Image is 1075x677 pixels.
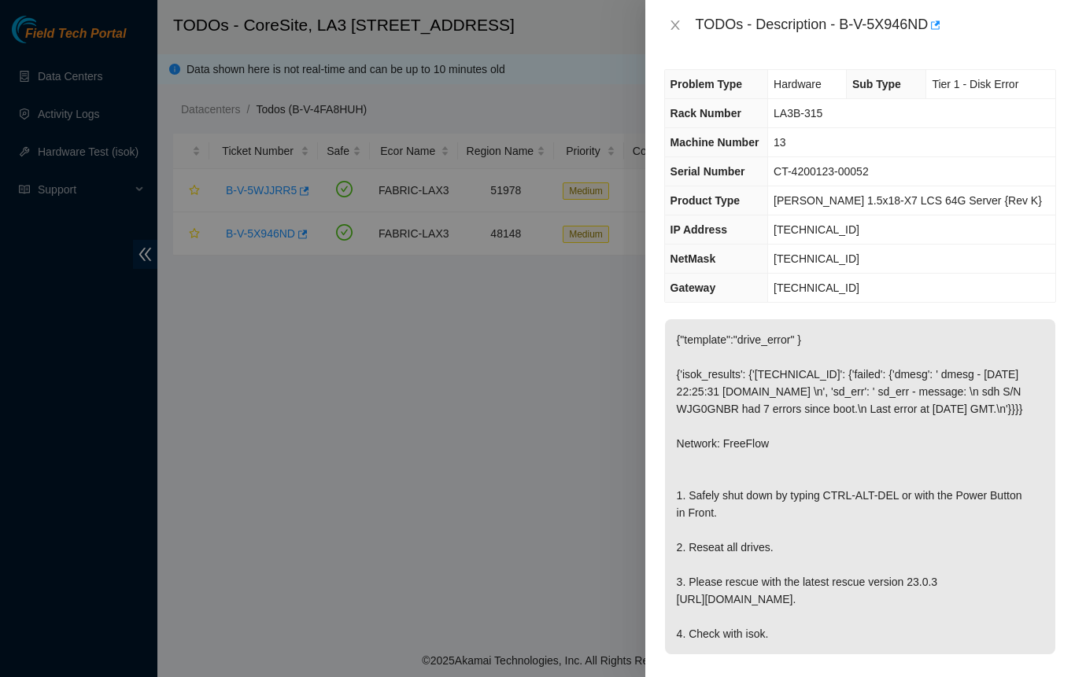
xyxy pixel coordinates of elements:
div: TODOs - Description - B-V-5X946ND [696,13,1056,38]
span: Sub Type [852,78,901,90]
span: NetMask [670,252,716,265]
button: Close [664,18,686,33]
span: [TECHNICAL_ID] [774,223,859,236]
span: Problem Type [670,78,743,90]
span: Tier 1 - Disk Error [932,78,1018,90]
span: Product Type [670,194,740,207]
p: {"template":"drive_error" } {'isok_results': {'[TECHNICAL_ID]': {'failed': {'dmesg': ' dmesg - [D... [665,319,1055,654]
span: CT-4200123-00052 [774,165,869,178]
span: Serial Number [670,165,745,178]
span: [TECHNICAL_ID] [774,252,859,265]
span: IP Address [670,223,727,236]
span: 13 [774,136,786,149]
span: [TECHNICAL_ID] [774,281,859,294]
span: Hardware [774,78,822,90]
span: Gateway [670,281,716,294]
span: close [669,19,682,31]
span: Machine Number [670,136,759,149]
span: LA3B-315 [774,107,822,120]
span: Rack Number [670,107,741,120]
span: [PERSON_NAME] 1.5x18-X7 LCS 64G Server {Rev K} [774,194,1042,207]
